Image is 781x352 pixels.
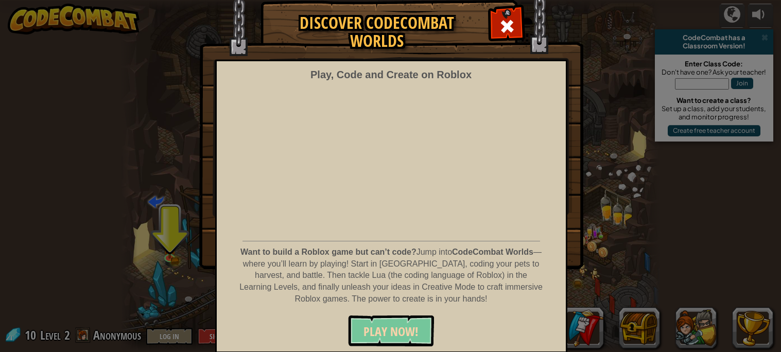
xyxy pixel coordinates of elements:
[238,247,543,305] p: Jump into — where you’ll learn by playing! Start in [GEOGRAPHIC_DATA], coding your pets to harves...
[452,248,533,256] strong: CodeCombat Worlds
[363,323,419,340] span: PLAY NOW!
[271,14,482,50] h1: Discover CodeCombat Worlds
[240,248,416,256] strong: Want to build a Roblox game but can’t code?
[348,315,434,346] button: PLAY NOW!
[310,67,472,82] div: Play, Code and Create on Roblox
